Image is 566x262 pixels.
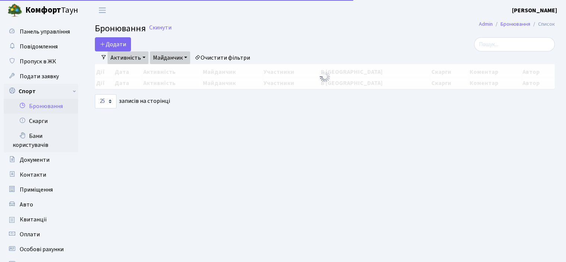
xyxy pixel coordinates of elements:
a: Панель управління [4,24,78,39]
span: Пропуск в ЖК [20,57,56,66]
span: Повідомлення [20,42,58,51]
li: Список [530,20,555,28]
b: Комфорт [25,4,61,16]
a: Пропуск в ЖК [4,54,78,69]
a: Бани користувачів [4,129,78,152]
span: Приміщення [20,186,53,194]
span: Панель управління [20,28,70,36]
a: Особові рахунки [4,242,78,257]
a: Скинути [149,24,172,31]
img: logo.png [7,3,22,18]
span: Контакти [20,171,46,179]
span: Подати заявку [20,72,59,81]
button: Додати [95,37,131,51]
select: записів на сторінці [95,94,116,108]
button: Переключити навігацію [93,4,112,16]
a: Документи [4,152,78,167]
img: Обробка... [319,71,331,83]
a: Майданчик [150,51,190,64]
a: Активність [108,51,148,64]
a: Квитанції [4,212,78,227]
a: Приміщення [4,182,78,197]
a: [PERSON_NAME] [512,6,557,15]
a: Повідомлення [4,39,78,54]
span: Особові рахунки [20,245,64,253]
span: Документи [20,156,49,164]
a: Admin [479,20,493,28]
a: Оплати [4,227,78,242]
nav: breadcrumb [468,16,566,32]
a: Очистити фільтри [192,51,253,64]
a: Спорт [4,84,78,99]
span: Авто [20,201,33,209]
label: записів на сторінці [95,94,170,108]
a: Бронювання [501,20,530,28]
span: Квитанції [20,215,47,224]
span: Оплати [20,230,40,239]
a: Подати заявку [4,69,78,84]
a: Авто [4,197,78,212]
input: Пошук... [474,37,555,51]
span: Таун [25,4,78,17]
span: Бронювання [95,22,146,35]
a: Контакти [4,167,78,182]
a: Скарги [4,114,78,129]
a: Бронювання [4,99,78,114]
